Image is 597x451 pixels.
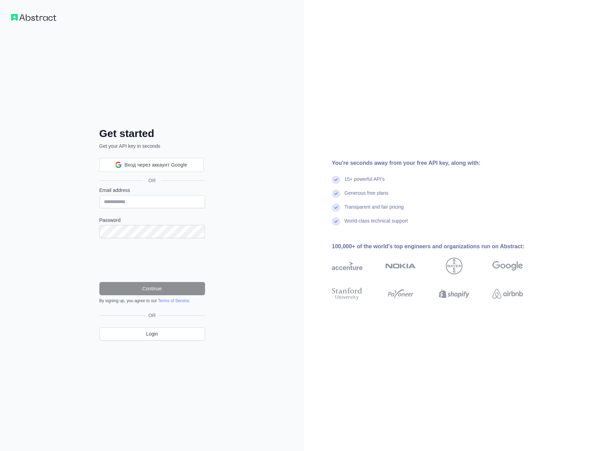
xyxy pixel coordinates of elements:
[99,298,205,304] div: By signing up, you agree to our .
[158,298,189,303] a: Terms of Service
[332,203,340,212] img: check mark
[332,176,340,184] img: check mark
[446,258,463,274] img: bayer
[332,258,362,274] img: accenture
[332,190,340,198] img: check mark
[492,286,523,301] img: airbnb
[439,286,469,301] img: shopify
[332,159,545,167] div: You're seconds away from your free API key, along with:
[344,203,404,217] div: Transparent and fair pricing
[99,217,205,224] label: Password
[99,282,205,295] button: Continue
[11,14,56,21] img: Workflow
[344,176,385,190] div: 15+ powerful API's
[99,127,205,140] h2: Get started
[492,258,523,274] img: google
[332,217,340,226] img: check mark
[143,177,161,184] span: OR
[385,286,416,301] img: payoneer
[332,242,545,251] div: 100,000+ of the world's top engineers and organizations run on Abstract:
[99,327,205,340] a: Login
[124,161,187,169] span: Вход через аккаунт Google
[99,247,205,274] iframe: reCAPTCHA
[146,312,158,319] span: OR
[99,143,205,150] p: Get your API key in seconds
[344,217,408,231] div: World-class technical support
[99,187,205,194] label: Email address
[332,286,362,301] img: stanford university
[385,258,416,274] img: nokia
[99,158,204,172] div: Вход через аккаунт Google
[344,190,389,203] div: Generous free plans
